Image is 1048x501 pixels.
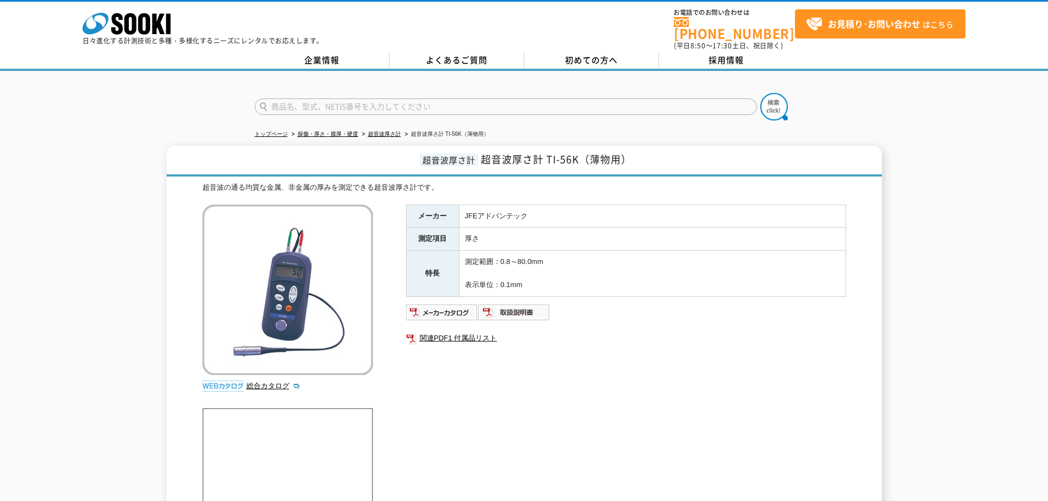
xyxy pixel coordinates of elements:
[478,304,550,321] img: 取扱説明書
[202,381,244,392] img: webカタログ
[406,331,846,345] a: 関連PDF1 付属品リスト
[478,311,550,319] a: 取扱説明書
[255,98,757,115] input: 商品名、型式、NETIS番号を入力してください
[389,52,524,69] a: よくあるご質問
[255,52,389,69] a: 企業情報
[459,251,846,296] td: 測定範囲：0.8～80.0mm 表示単位：0.1mm
[246,382,300,390] a: 総合カタログ
[565,54,618,66] span: 初めての方へ
[459,205,846,228] td: JFEアドバンテック
[690,41,706,51] span: 8:50
[406,205,459,228] th: メーカー
[420,153,478,166] span: 超音波厚さ計
[406,311,478,319] a: メーカーカタログ
[83,37,323,44] p: 日々進化する計測技術と多種・多様化するニーズにレンタルでお応えします。
[674,17,795,40] a: [PHONE_NUMBER]
[406,251,459,296] th: 特長
[202,205,373,375] img: 超音波厚さ計 TI-56K（薄物用）
[674,9,795,16] span: お電話でのお問い合わせは
[459,228,846,251] td: 厚さ
[659,52,794,69] a: 採用情報
[674,41,783,51] span: (平日 ～ 土日、祝日除く)
[403,129,490,140] li: 超音波厚さ計 TI-56K（薄物用）
[368,131,401,137] a: 超音波厚さ計
[828,17,920,30] strong: お見積り･お問い合わせ
[524,52,659,69] a: 初めての方へ
[406,228,459,251] th: 測定項目
[255,131,288,137] a: トップページ
[298,131,358,137] a: 探傷・厚さ・膜厚・硬度
[806,16,953,32] span: はこちら
[712,41,732,51] span: 17:30
[760,93,788,120] img: btn_search.png
[481,152,632,167] span: 超音波厚さ計 TI-56K（薄物用）
[406,304,478,321] img: メーカーカタログ
[795,9,965,38] a: お見積り･お問い合わせはこちら
[202,182,846,194] div: 超音波の通る均質な金属、非金属の厚みを測定できる超音波厚さ計です。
